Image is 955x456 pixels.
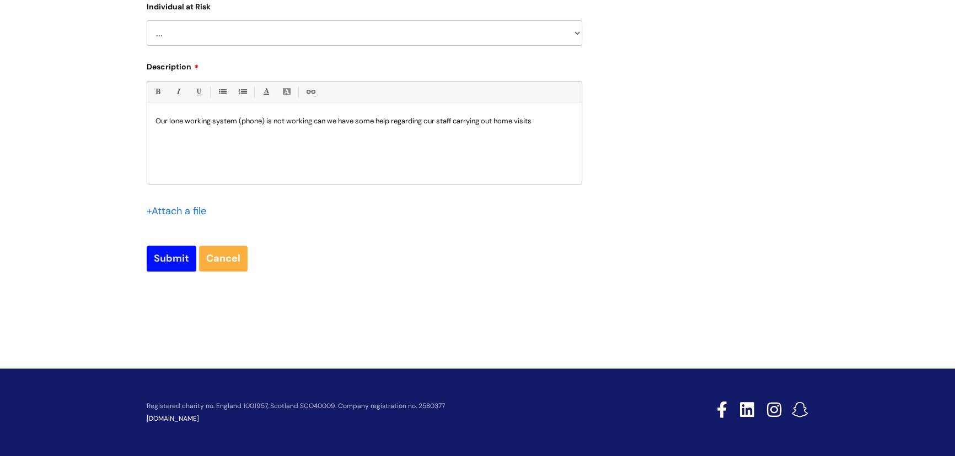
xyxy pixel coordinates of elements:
[147,414,199,423] a: [DOMAIN_NAME]
[147,246,196,271] input: Submit
[171,85,185,99] a: Italic (Ctrl-I)
[147,202,213,220] div: Attach a file
[235,85,249,99] a: 1. Ordered List (Ctrl-Shift-8)
[280,85,293,99] a: Back Color
[199,246,248,271] a: Cancel
[155,116,573,126] p: Our lone working system (phone) is not working can we have some help regarding our staff carrying...
[147,403,639,410] p: Registered charity no. England 1001957, Scotland SCO40009. Company registration no. 2580377
[191,85,205,99] a: Underline(Ctrl-U)
[215,85,229,99] a: • Unordered List (Ctrl-Shift-7)
[151,85,164,99] a: Bold (Ctrl-B)
[303,85,317,99] a: Link
[259,85,273,99] a: Font Color
[147,58,582,72] label: Description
